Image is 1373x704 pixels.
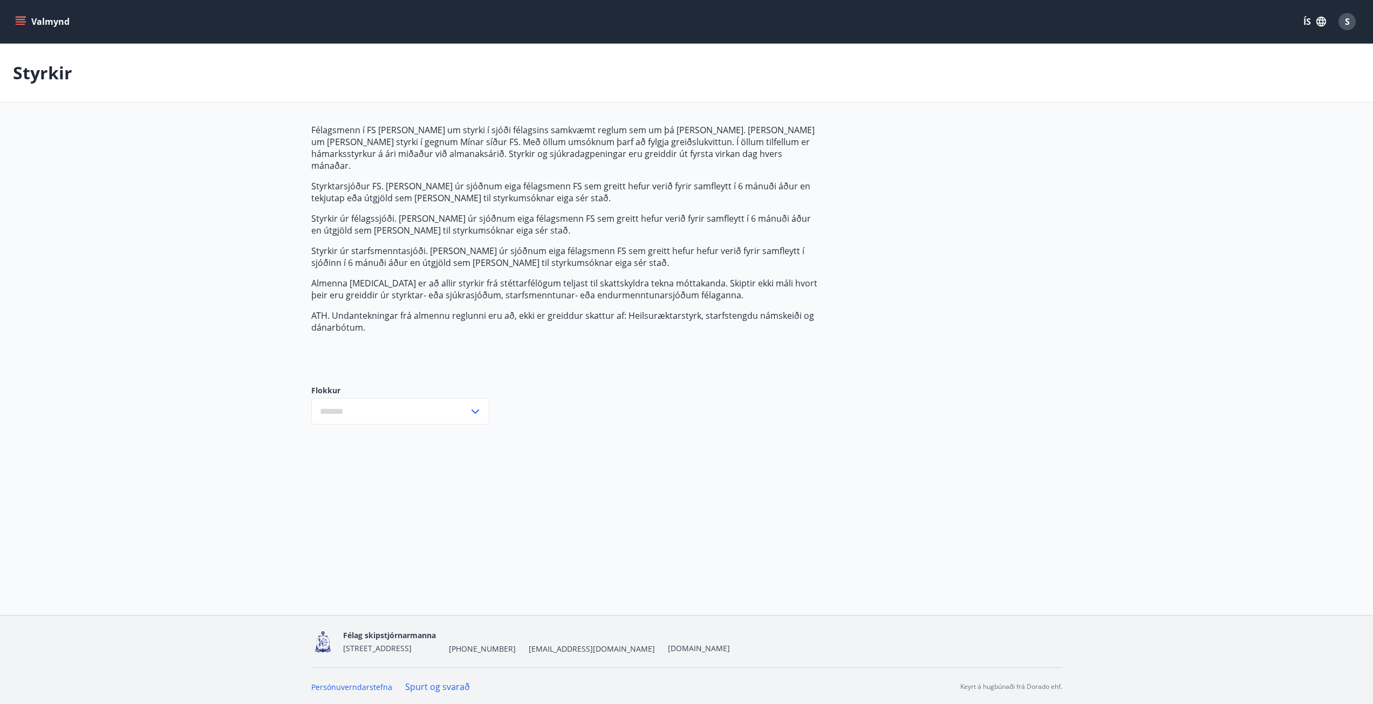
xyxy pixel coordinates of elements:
[311,630,334,653] img: 4fX9JWmG4twATeQ1ej6n556Sc8UHidsvxQtc86h8.png
[311,385,489,396] label: Flokkur
[311,180,821,204] p: Styrktarsjóður FS. [PERSON_NAME] úr sjóðnum eiga félagsmenn FS sem greitt hefur verið fyrir samfl...
[343,643,412,653] span: [STREET_ADDRESS]
[405,681,470,693] a: Spurt og svarað
[343,630,436,640] span: Félag skipstjórnarmanna
[311,310,821,333] p: ATH. Undantekningar frá almennu reglunni eru að, ekki er greiddur skattur af: Heilsuræktarstyrk, ...
[449,644,516,654] span: [PHONE_NUMBER]
[311,245,821,269] p: Styrkir úr starfsmenntasjóði. [PERSON_NAME] úr sjóðnum eiga félagsmenn FS sem greitt hefur hefur ...
[311,682,392,692] a: Persónuverndarstefna
[1345,16,1350,28] span: S
[311,124,821,172] p: Félagsmenn í FS [PERSON_NAME] um styrki í sjóði félagsins samkvæmt reglum sem um þá [PERSON_NAME]...
[529,644,655,654] span: [EMAIL_ADDRESS][DOMAIN_NAME]
[311,213,821,236] p: Styrkir úr félagssjóði. [PERSON_NAME] úr sjóðnum eiga félagsmenn FS sem greitt hefur verið fyrir ...
[960,682,1062,692] p: Keyrt á hugbúnaði frá Dorado ehf.
[1334,9,1360,35] button: S
[13,61,72,85] p: Styrkir
[1297,12,1332,31] button: ÍS
[13,12,74,31] button: menu
[668,643,730,653] a: [DOMAIN_NAME]
[311,277,821,301] p: Almenna [MEDICAL_DATA] er að allir styrkir frá stéttarfélögum teljast til skattskyldra tekna mótt...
